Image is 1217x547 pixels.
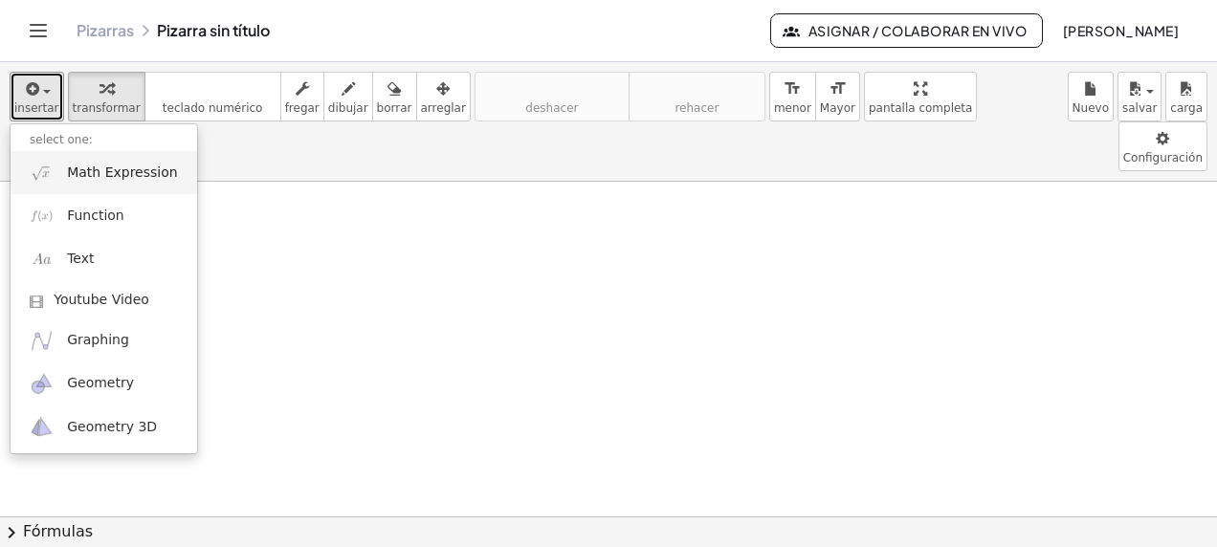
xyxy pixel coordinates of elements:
button: pantalla completa [864,72,978,121]
button: Nuevo [1068,72,1114,121]
button: [PERSON_NAME] [1047,13,1194,48]
span: menor [774,101,811,115]
a: Geometry 3D [11,405,197,449]
span: deshacer [525,101,578,115]
img: ggb-3d.svg [30,415,54,439]
button: Configuración [1118,121,1207,171]
span: Function [67,207,124,226]
button: salvar [1117,72,1162,121]
button: borrar [372,72,417,121]
span: dibujar [328,101,368,115]
a: Geometry [11,362,197,405]
span: insertar [14,101,59,115]
a: Youtube Video [11,281,197,319]
button: rehacerrehacer [629,72,765,121]
button: tecladoteclado numérico [144,72,281,121]
button: arreglar [416,72,471,121]
button: fregar [280,72,324,121]
i: format_size [829,77,847,100]
button: transformar [68,72,145,121]
span: Mayor [820,101,855,115]
span: fregar [285,101,320,115]
a: Function [11,194,197,237]
span: Text [67,250,94,269]
a: Pizarras [77,21,134,40]
span: transformar [73,101,141,115]
span: Graphing [67,331,129,350]
a: Graphing [11,319,197,362]
button: deshacerdeshacer [475,72,630,121]
button: Alternar navegación [23,15,54,46]
button: format_sizeMayor [815,72,860,121]
a: Math Expression [11,151,197,194]
a: Text [11,238,197,281]
span: salvar [1122,101,1157,115]
span: Geometry [67,374,134,393]
span: Geometry 3D [67,418,157,437]
button: format_sizemenor [769,72,816,121]
img: ggb-geometry.svg [30,372,54,396]
button: Asignar / Colaborar en vivo [770,13,1043,48]
button: dibujar [323,72,373,121]
i: rehacer [633,77,761,100]
img: f_x.png [30,204,54,228]
i: teclado [149,77,277,100]
img: Aa.png [30,248,54,272]
span: pantalla completa [869,101,973,115]
button: insertar [10,72,64,121]
span: Configuración [1123,151,1203,164]
span: Math Expression [67,164,177,183]
span: borrar [377,101,412,115]
font: Asignar / Colaborar en vivo [808,22,1027,39]
span: rehacer [675,101,719,115]
i: deshacer [479,77,625,100]
span: carga [1170,101,1203,115]
img: sqrt_x.png [30,161,54,185]
font: [PERSON_NAME] [1062,22,1179,39]
span: Youtube Video [54,291,149,310]
img: ggb-graphing.svg [30,329,54,353]
li: select one: [11,129,197,151]
span: teclado numérico [163,101,263,115]
font: Fórmulas [23,521,93,543]
i: format_size [784,77,802,100]
button: carga [1165,72,1207,121]
span: Nuevo [1073,101,1109,115]
span: arreglar [421,101,466,115]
